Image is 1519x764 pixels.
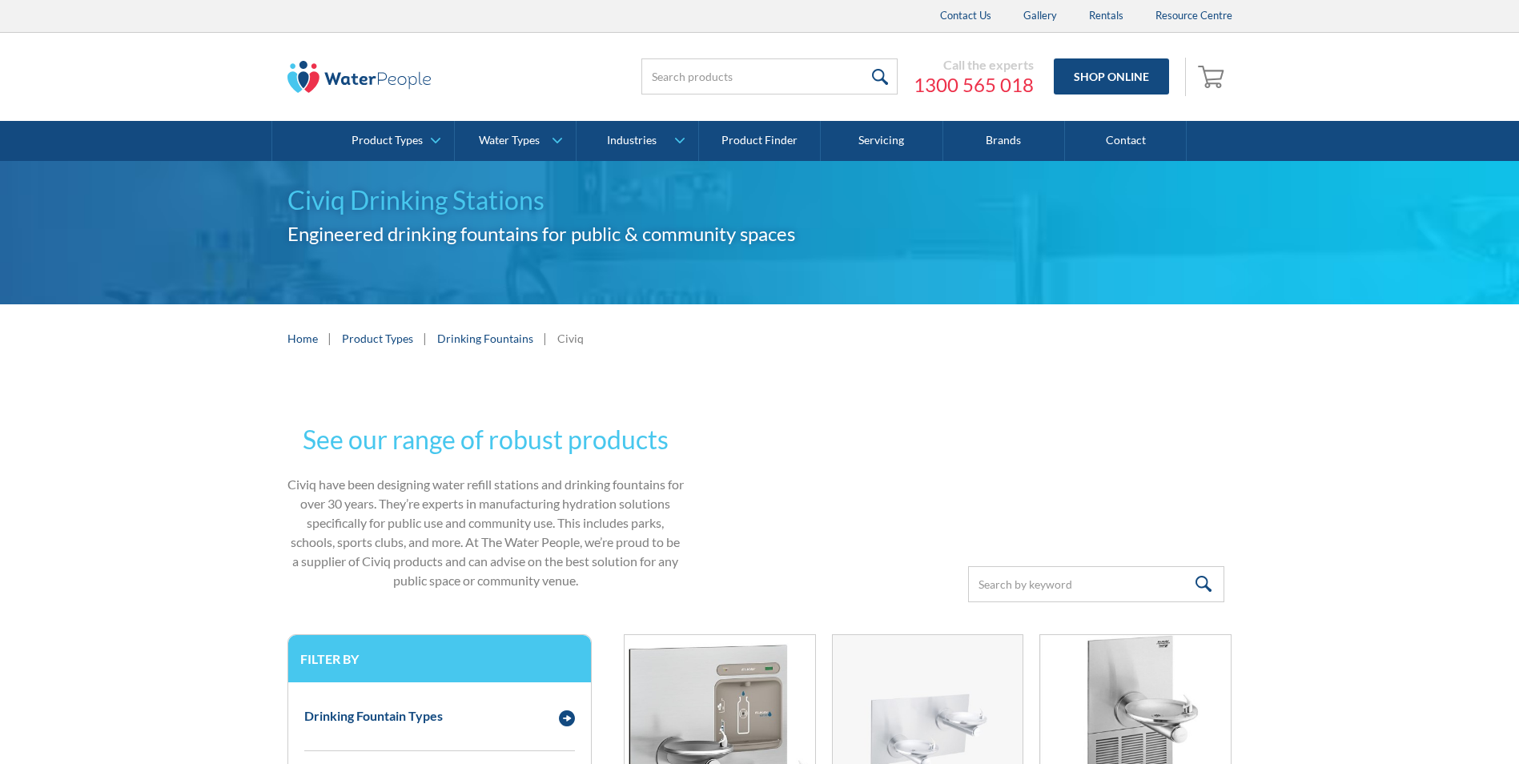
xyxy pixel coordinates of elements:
[821,121,942,161] a: Servicing
[968,566,1224,602] input: Search by keyword
[287,420,685,459] h2: See our range of robust products
[342,330,413,347] a: Product Types
[641,58,898,94] input: Search products
[437,330,533,347] a: Drinking Fountains
[479,134,540,147] div: Water Types
[914,73,1034,97] a: 1300 565 018
[300,651,579,666] h3: Filter by
[1065,121,1187,161] a: Contact
[287,330,318,347] a: Home
[607,134,657,147] div: Industries
[914,57,1034,73] div: Call the experts
[287,181,838,219] h1: Civiq Drinking Stations
[287,219,838,248] h2: Engineered drinking fountains for public & community spaces
[1194,58,1232,96] a: Open empty cart
[326,328,334,348] div: |
[421,328,429,348] div: |
[577,121,697,161] a: Industries
[287,475,685,590] p: Civiq have been designing water refill stations and drinking fountains for over 30 years. They’re...
[1054,58,1169,94] a: Shop Online
[699,121,821,161] a: Product Finder
[287,61,432,93] img: The Water People
[1198,63,1228,89] img: shopping cart
[943,121,1065,161] a: Brands
[557,330,584,347] div: Civiq
[352,134,423,147] div: Product Types
[333,121,454,161] a: Product Types
[304,706,443,726] div: Drinking Fountain Types
[541,328,549,348] div: |
[455,121,576,161] a: Water Types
